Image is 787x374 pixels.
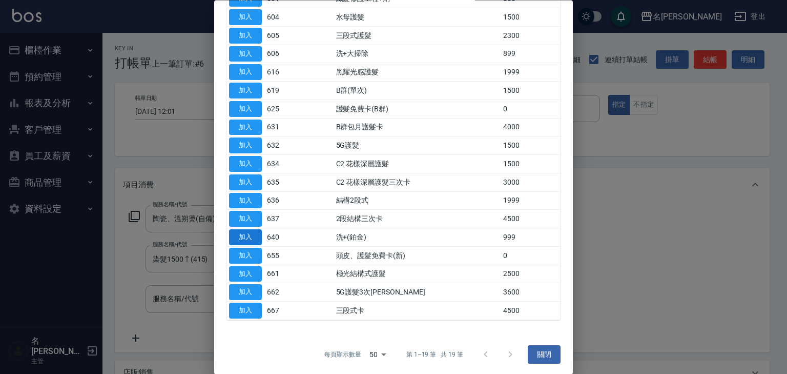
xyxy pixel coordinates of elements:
td: 5G護髮 [334,136,501,155]
td: C2 花樣深層護髮三次卡 [334,173,501,192]
td: 黑耀光感護髮 [334,63,501,82]
div: 50 [365,341,390,368]
td: B群(單次) [334,82,501,100]
button: 加入 [229,248,262,264]
td: 頭皮、護髮免費卡(新) [334,247,501,265]
td: 三段式卡 [334,302,501,320]
td: 640 [264,228,299,247]
td: 1500 [501,82,561,100]
td: 637 [264,210,299,228]
td: 1500 [501,136,561,155]
td: 632 [264,136,299,155]
td: 三段式護髮 [334,27,501,45]
td: 1999 [501,63,561,82]
button: 加入 [229,193,262,209]
td: 2300 [501,27,561,45]
td: 605 [264,27,299,45]
td: B群包月護髮卡 [334,119,501,137]
td: 0 [501,100,561,119]
td: 2500 [501,265,561,284]
button: 加入 [229,230,262,246]
button: 加入 [229,266,262,282]
td: 0 [501,247,561,265]
button: 加入 [229,285,262,301]
td: 661 [264,265,299,284]
td: 625 [264,100,299,119]
button: 關閉 [528,345,561,364]
td: 護髮免費卡(B群) [334,100,501,119]
button: 加入 [229,211,262,227]
td: 4500 [501,210,561,228]
td: 結構2段式 [334,192,501,210]
button: 加入 [229,156,262,172]
td: 604 [264,8,299,27]
button: 加入 [229,28,262,44]
button: 加入 [229,138,262,154]
td: 636 [264,192,299,210]
button: 加入 [229,101,262,117]
button: 加入 [229,174,262,190]
td: 1500 [501,155,561,173]
td: 1999 [501,192,561,210]
td: 655 [264,247,299,265]
button: 加入 [229,10,262,26]
td: 2段結構三次卡 [334,210,501,228]
td: 3600 [501,283,561,302]
td: 3000 [501,173,561,192]
td: 899 [501,45,561,64]
td: 616 [264,63,299,82]
td: 4000 [501,119,561,137]
td: 662 [264,283,299,302]
button: 加入 [229,120,262,135]
td: 極光結構式護髮 [334,265,501,284]
td: 1500 [501,8,561,27]
button: 加入 [229,65,262,81]
button: 加入 [229,46,262,62]
td: 631 [264,119,299,137]
td: 634 [264,155,299,173]
td: 999 [501,228,561,247]
td: 606 [264,45,299,64]
td: 水母護髮 [334,8,501,27]
p: 每頁顯示數量 [324,350,361,359]
td: 635 [264,173,299,192]
td: C2 花樣深層護髮 [334,155,501,173]
td: 洗+(鉑金) [334,228,501,247]
td: 洗+大掃除 [334,45,501,64]
td: 4500 [501,302,561,320]
button: 加入 [229,83,262,99]
td: 667 [264,302,299,320]
td: 619 [264,82,299,100]
td: 5G護髮3次[PERSON_NAME] [334,283,501,302]
p: 第 1–19 筆 共 19 筆 [406,350,463,359]
button: 加入 [229,303,262,319]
